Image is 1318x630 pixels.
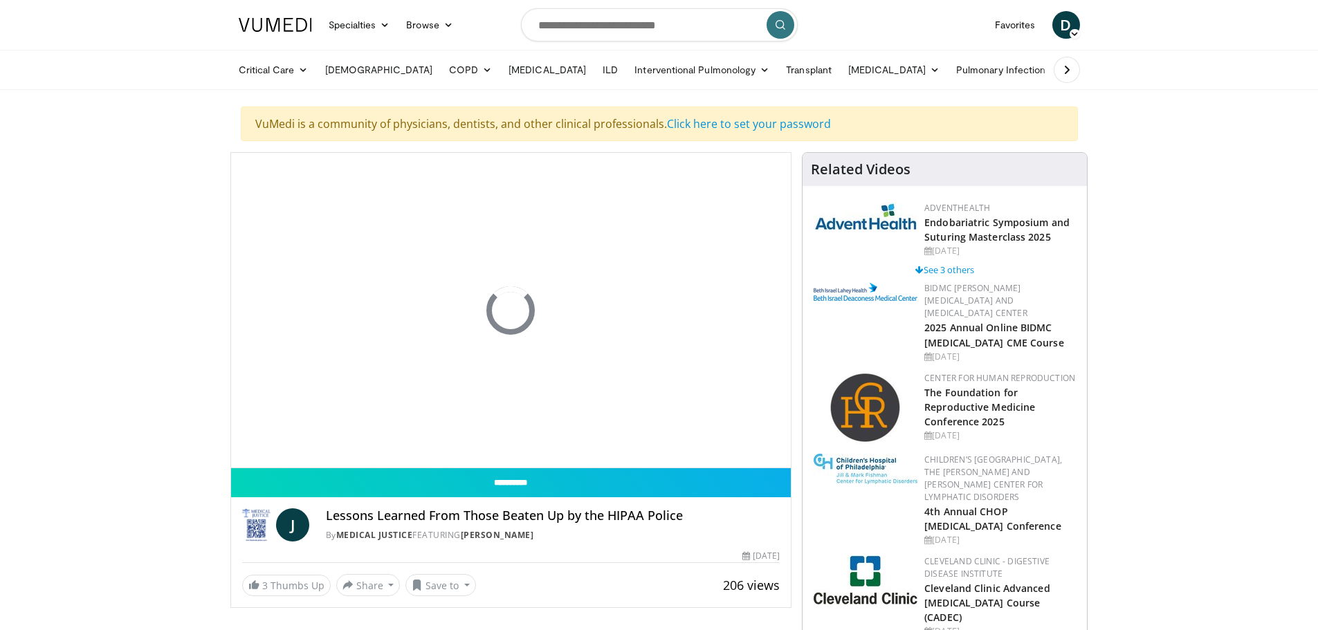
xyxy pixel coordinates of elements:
a: AdventHealth [924,202,990,214]
button: Share [336,574,401,596]
a: Medical Justice [336,529,413,541]
a: BIDMC [PERSON_NAME][MEDICAL_DATA] and [MEDICAL_DATA] Center [924,282,1027,319]
a: 4th Annual CHOP [MEDICAL_DATA] Conference [924,505,1061,532]
a: D [1052,11,1080,39]
button: Save to [405,574,476,596]
a: Pulmonary Infection [948,56,1068,84]
a: Favorites [987,11,1044,39]
a: Endobariatric Symposium and Suturing Masterclass 2025 [924,216,1070,243]
a: [MEDICAL_DATA] [840,56,948,84]
img: 5c3c682d-da39-4b33-93a5-b3fb6ba9580b.jpg.150x105_q85_autocrop_double_scale_upscale_version-0.2.jpg [814,202,917,230]
img: VuMedi Logo [239,18,312,32]
div: [DATE] [924,429,1076,442]
img: ffa5faa8-5a43-44fb-9bed-3795f4b5ac57.jpg.150x105_q85_autocrop_double_scale_upscale_version-0.2.jpg [814,454,917,484]
a: 2025 Annual Online BIDMC [MEDICAL_DATA] CME Course [924,321,1064,349]
div: [DATE] [742,550,780,562]
a: [MEDICAL_DATA] [500,56,594,84]
input: Search topics, interventions [521,8,798,41]
div: [DATE] [924,351,1076,363]
img: Medical Justice [242,508,271,541]
img: c96b19ec-a48b-46a9-9095-935f19585444.png.150x105_q85_autocrop_double_scale_upscale_version-0.2.png [814,283,917,301]
span: 206 views [723,577,780,593]
a: The Foundation for Reproductive Medicine Conference 2025 [924,386,1035,428]
span: 3 [262,579,268,592]
a: Click here to set your password [667,116,831,131]
a: COPD [441,56,500,84]
a: Cleveland Clinic Advanced [MEDICAL_DATA] Course (CADEC) [924,582,1050,624]
a: ILD [594,56,626,84]
a: Specialties [320,11,399,39]
a: Center for Human Reproduction [924,372,1075,384]
a: Children’s [GEOGRAPHIC_DATA], The [PERSON_NAME] and [PERSON_NAME] Center for Lymphatic Disorders [924,454,1062,503]
a: [PERSON_NAME] [461,529,534,541]
a: 3 Thumbs Up [242,575,331,596]
div: [DATE] [924,245,1076,257]
a: Transplant [778,56,840,84]
div: VuMedi is a community of physicians, dentists, and other clinical professionals. [241,106,1078,141]
a: See 3 others [915,263,974,276]
img: 26c3db21-1732-4825-9e63-fd6a0021a399.jpg.150x105_q85_autocrop_double_scale_upscale_version-0.2.jpg [814,555,917,604]
a: J [276,508,309,541]
div: By FEATURING [326,529,780,541]
img: c058e059-5986-4522-8e32-16b7599f4943.png.150x105_q85_autocrop_double_scale_upscale_version-0.2.png [830,372,902,445]
a: Browse [398,11,461,39]
a: [DEMOGRAPHIC_DATA] [317,56,441,84]
a: Critical Care [230,56,317,84]
video-js: Video Player [231,153,791,468]
div: [DATE] [924,534,1076,546]
h4: Related Videos [811,161,910,178]
a: Interventional Pulmonology [626,56,778,84]
a: Cleveland Clinic - Digestive Disease Institute [924,555,1050,580]
h4: Lessons Learned From Those Beaten Up by the HIPAA Police [326,508,780,524]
